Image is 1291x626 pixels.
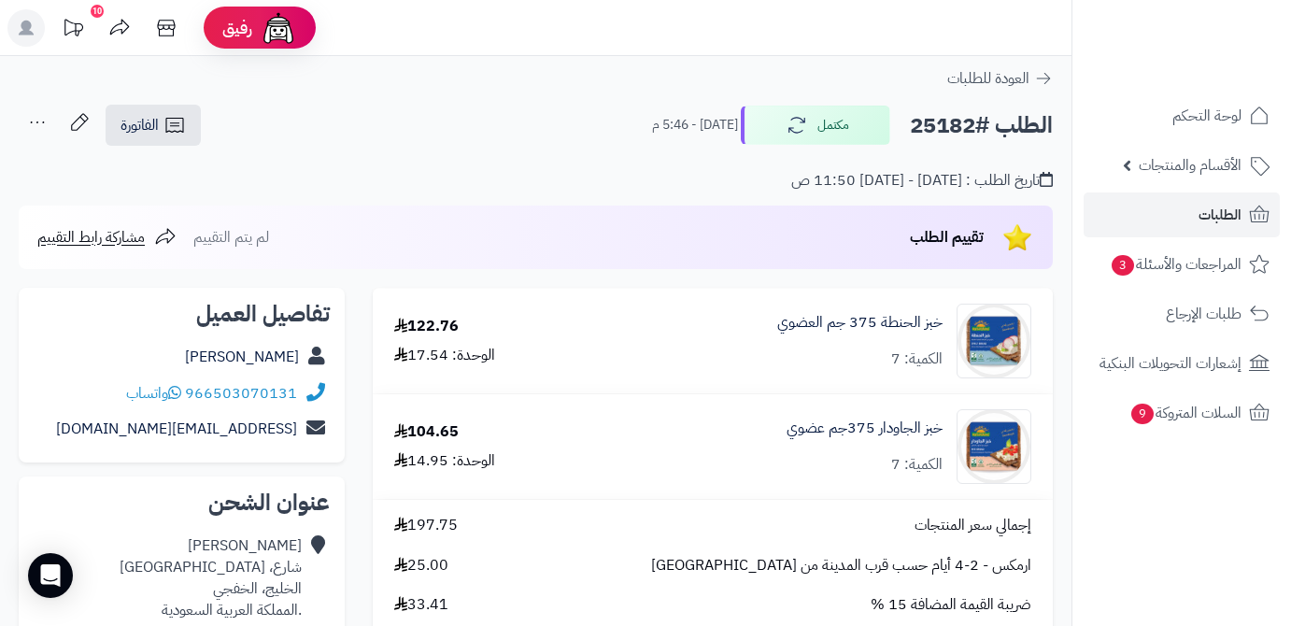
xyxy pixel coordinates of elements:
[185,346,299,368] a: [PERSON_NAME]
[394,594,448,616] span: 33.41
[260,9,297,47] img: ai-face.png
[1084,341,1280,386] a: إشعارات التحويلات البنكية
[958,304,1030,378] img: 1671472386-spelt_bread-90x90.jpg
[193,226,269,249] span: لم يتم التقييم
[56,418,297,440] a: [EMAIL_ADDRESS][DOMAIN_NAME]
[915,515,1031,536] span: إجمالي سعر المنتجات
[1112,255,1134,276] span: 3
[34,303,330,325] h2: تفاصيل العميل
[652,116,738,135] small: [DATE] - 5:46 م
[1099,350,1241,377] span: إشعارات التحويلات البنكية
[34,491,330,514] h2: عنوان الشحن
[91,5,104,18] div: 10
[394,345,495,366] div: الوحدة: 17.54
[1084,242,1280,287] a: المراجعات والأسئلة3
[791,170,1053,192] div: تاريخ الطلب : [DATE] - [DATE] 11:50 ص
[394,316,459,337] div: 122.76
[871,594,1031,616] span: ضريبة القيمة المضافة 15 %
[1084,93,1280,138] a: لوحة التحكم
[1084,292,1280,336] a: طلبات الإرجاع
[777,312,943,334] a: خبز الحنطة 375 جم العضوي
[787,418,943,439] a: خبز الجاودار 375جم عضوي
[37,226,177,249] a: مشاركة رابط التقييم
[121,114,159,136] span: الفاتورة
[1084,192,1280,237] a: الطلبات
[394,421,459,443] div: 104.65
[891,454,943,476] div: الكمية: 7
[910,107,1053,145] h2: الطلب #25182
[1131,404,1154,424] span: 9
[1172,103,1241,129] span: لوحة التحكم
[958,409,1030,484] img: 1671472546-rye_bread-90x90.jpg
[394,555,448,576] span: 25.00
[185,382,297,405] a: 966503070131
[947,67,1029,90] span: العودة للطلبات
[1166,301,1241,327] span: طلبات الإرجاع
[120,535,302,620] div: [PERSON_NAME] شارع، [GEOGRAPHIC_DATA] الخليج، الخفجي .المملكة العربية السعودية
[1139,152,1241,178] span: الأقسام والمنتجات
[947,67,1053,90] a: العودة للطلبات
[741,106,890,145] button: مكتمل
[1199,202,1241,228] span: الطلبات
[651,555,1031,576] span: ارمكس - 2-4 أيام حسب قرب المدينة من [GEOGRAPHIC_DATA]
[50,9,96,51] a: تحديثات المنصة
[394,515,458,536] span: 197.75
[1129,400,1241,426] span: السلات المتروكة
[222,17,252,39] span: رفيق
[1110,251,1241,277] span: المراجعات والأسئلة
[1084,391,1280,435] a: السلات المتروكة9
[910,226,984,249] span: تقييم الطلب
[106,105,201,146] a: الفاتورة
[394,450,495,472] div: الوحدة: 14.95
[891,349,943,370] div: الكمية: 7
[126,382,181,405] a: واتساب
[28,553,73,598] div: Open Intercom Messenger
[37,226,145,249] span: مشاركة رابط التقييم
